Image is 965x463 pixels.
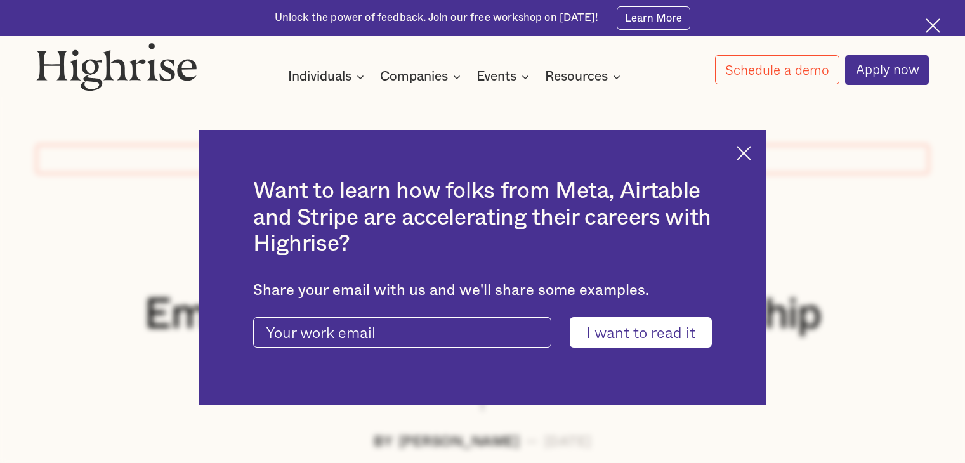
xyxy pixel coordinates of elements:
div: Share your email with us and we'll share some examples. [253,282,711,299]
form: current-ascender-blog-article-modal-form [253,317,711,348]
img: Cross icon [737,146,751,160]
div: Resources [545,69,624,84]
div: Companies [380,69,448,84]
img: Cross icon [926,18,940,33]
h2: Want to learn how folks from Meta, Airtable and Stripe are accelerating their careers with Highrise? [253,178,711,257]
div: Resources [545,69,608,84]
a: Schedule a demo [715,55,839,84]
div: Events [476,69,533,84]
img: Highrise logo [36,42,197,91]
a: Learn More [617,6,691,29]
div: Events [476,69,516,84]
div: Individuals [288,69,368,84]
input: I want to read it [570,317,712,348]
div: Companies [380,69,464,84]
input: Your work email [253,317,551,348]
a: Apply now [845,55,929,85]
div: Unlock the power of feedback. Join our free workshop on [DATE]! [275,11,598,25]
div: Individuals [288,69,351,84]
